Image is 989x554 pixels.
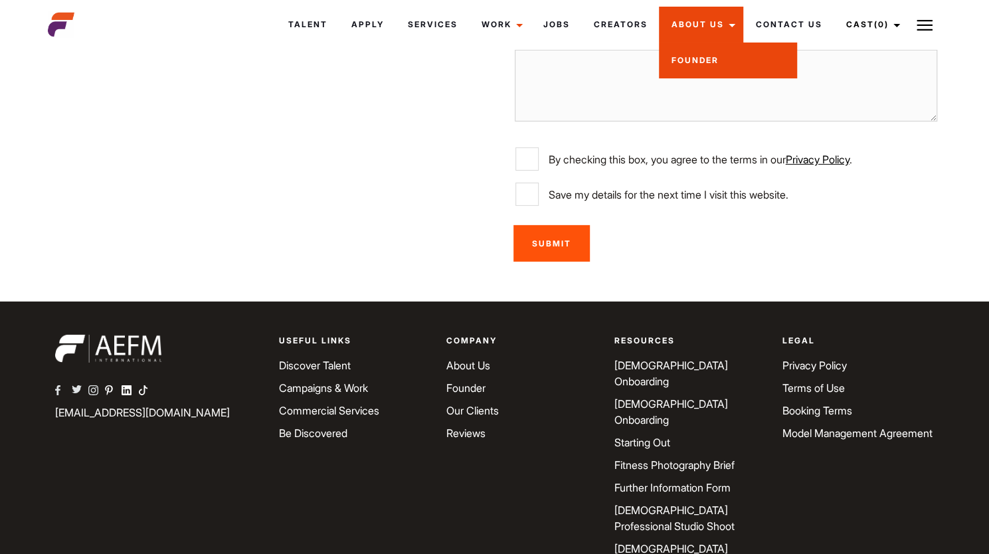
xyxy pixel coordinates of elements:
[743,7,834,43] a: Contact Us
[55,383,72,399] a: AEFM Facebook
[782,359,847,372] a: Privacy Policy
[55,335,161,363] img: aefm-brand-22-white.png
[581,7,659,43] a: Creators
[55,406,230,419] a: [EMAIL_ADDRESS][DOMAIN_NAME]
[446,359,490,372] a: About Us
[513,225,590,262] input: Submit
[873,19,888,29] span: (0)
[515,183,937,206] label: Save my details for the next time I visit this website.
[122,383,138,399] a: AEFM Linkedin
[782,381,845,395] a: Terms of Use
[72,383,88,399] a: AEFM Twitter
[446,404,499,417] a: Our Clients
[614,436,670,449] a: Starting Out
[515,183,539,206] input: Save my details for the next time I visit this website.
[531,7,581,43] a: Jobs
[659,43,797,78] a: Founder
[446,335,598,347] p: Company
[786,153,850,166] a: Privacy Policy
[279,335,431,347] p: Useful Links
[659,7,743,43] a: About Us
[614,397,728,426] a: [DEMOGRAPHIC_DATA] Onboarding
[614,458,735,472] a: Fitness Photography Brief
[917,17,933,33] img: Burger icon
[515,147,937,171] label: By checking this box, you agree to the terms in our .
[105,383,122,399] a: AEFM Pinterest
[446,381,486,395] a: Founder
[279,381,368,395] a: Campaigns & Work
[138,383,155,399] a: AEFM TikTok
[515,147,539,171] input: By checking this box, you agree to the terms in ourPrivacy Policy.
[276,7,339,43] a: Talent
[279,359,351,372] a: Discover Talent
[88,383,105,399] a: AEFM Instagram
[614,335,766,347] p: Resources
[279,426,347,440] a: Be Discovered
[279,404,379,417] a: Commercial Services
[782,404,852,417] a: Booking Terms
[782,335,935,347] p: Legal
[834,7,908,43] a: Cast(0)
[469,7,531,43] a: Work
[48,11,74,38] img: cropped-aefm-brand-fav-22-square.png
[395,7,469,43] a: Services
[446,426,486,440] a: Reviews
[614,504,735,533] a: [DEMOGRAPHIC_DATA] Professional Studio Shoot
[614,481,731,494] a: Further Information Form
[782,426,933,440] a: Model Management Agreement
[614,359,728,388] a: [DEMOGRAPHIC_DATA] Onboarding
[339,7,395,43] a: Apply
